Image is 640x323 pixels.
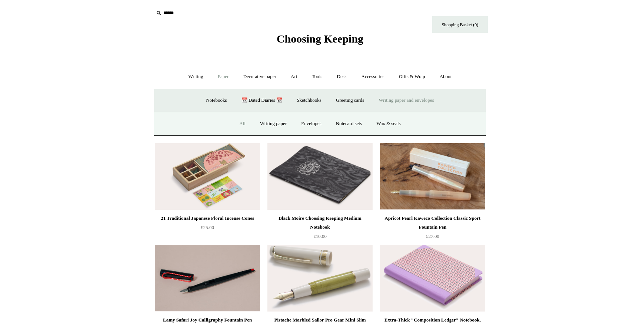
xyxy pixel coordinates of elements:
[380,245,485,312] img: Extra-Thick "Composition Ledger" Notebook, Chiyogami Notebook, Pink Plaid
[372,91,441,110] a: Writing paper and envelopes
[237,67,283,87] a: Decorative paper
[235,91,289,110] a: 📆 Dated Diaries 📆
[155,245,260,312] a: Lamy Safari Joy Calligraphy Fountain Pen Lamy Safari Joy Calligraphy Fountain Pen
[380,143,485,210] a: Apricot Pearl Kaweco Collection Classic Sport Fountain Pen Apricot Pearl Kaweco Collection Classi...
[155,245,260,312] img: Lamy Safari Joy Calligraphy Fountain Pen
[211,67,236,87] a: Paper
[432,16,488,33] a: Shopping Basket (0)
[155,214,260,244] a: 21 Traditional Japanese Floral Incense Cones £25.00
[330,67,354,87] a: Desk
[233,114,252,134] a: All
[269,214,371,232] div: Black Moire Choosing Keeping Medium Notebook
[290,91,328,110] a: Sketchbooks
[277,33,363,45] span: Choosing Keeping
[433,67,459,87] a: About
[267,245,373,312] img: Pistache Marbled Sailor Pro Gear Mini Slim Fountain Pen
[313,233,327,239] span: £10.00
[157,214,258,223] div: 21 Traditional Japanese Floral Incense Cones
[267,143,373,210] a: Black Moire Choosing Keeping Medium Notebook Black Moire Choosing Keeping Medium Notebook
[253,114,293,134] a: Writing paper
[267,143,373,210] img: Black Moire Choosing Keeping Medium Notebook
[267,214,373,244] a: Black Moire Choosing Keeping Medium Notebook £10.00
[267,245,373,312] a: Pistache Marbled Sailor Pro Gear Mini Slim Fountain Pen Pistache Marbled Sailor Pro Gear Mini Sli...
[392,67,432,87] a: Gifts & Wrap
[426,233,439,239] span: £27.00
[329,114,369,134] a: Notecard sets
[380,245,485,312] a: Extra-Thick "Composition Ledger" Notebook, Chiyogami Notebook, Pink Plaid Extra-Thick "Compositio...
[284,67,304,87] a: Art
[155,143,260,210] a: 21 Traditional Japanese Floral Incense Cones 21 Traditional Japanese Floral Incense Cones
[201,225,214,230] span: £25.00
[329,91,371,110] a: Greeting cards
[155,143,260,210] img: 21 Traditional Japanese Floral Incense Cones
[370,114,407,134] a: Wax & seals
[355,67,391,87] a: Accessories
[294,114,328,134] a: Envelopes
[199,91,233,110] a: Notebooks
[380,214,485,244] a: Apricot Pearl Kaweco Collection Classic Sport Fountain Pen £27.00
[182,67,210,87] a: Writing
[380,143,485,210] img: Apricot Pearl Kaweco Collection Classic Sport Fountain Pen
[382,214,483,232] div: Apricot Pearl Kaweco Collection Classic Sport Fountain Pen
[305,67,329,87] a: Tools
[277,38,363,44] a: Choosing Keeping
